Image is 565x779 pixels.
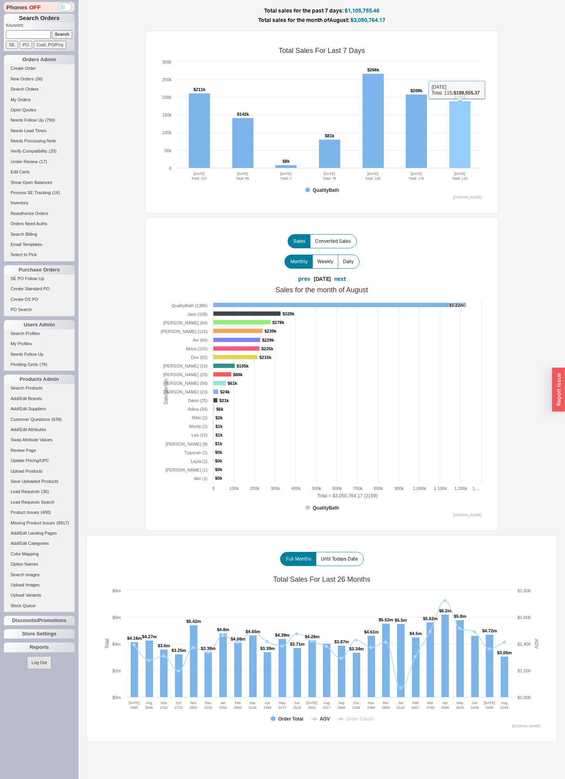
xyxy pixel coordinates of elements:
[408,177,424,180] tspan: Total: 178
[11,190,51,195] span: Process SE Tracking
[163,381,208,386] tspan: [PERSON_NAME] (56)
[500,706,508,710] tspan: 2159
[176,701,182,705] tspan: Oct
[4,384,75,392] a: Search Products
[4,539,75,548] a: Add/Edit Categories
[439,608,451,613] tspan: $6.2m
[323,706,330,710] tspan: 2917
[171,648,186,653] tspan: $3.25m
[215,433,223,437] tspan: $1k
[4,106,75,114] a: Open Quotes
[4,168,75,176] a: Edit Carts
[164,148,171,153] text: 50k
[216,407,224,411] tspan: $6k
[40,362,47,367] span: ( 79 )
[281,172,292,176] tspan: [DATE]
[45,118,55,122] span: ( 790 )
[4,147,75,155] a: Verify Compatibility(20)
[235,701,241,705] tspan: Feb
[4,488,75,496] a: Lead Requests(36)
[4,329,75,338] a: Search Profiles
[282,159,290,164] tspan: $8k
[11,510,39,515] span: Product Issues
[215,459,222,463] tspan: $0k
[193,338,208,342] tspan: Avi (66)
[263,706,271,710] tspan: 2399
[350,16,385,23] span: $3,050,764.17
[186,619,201,624] tspan: $5.42m
[4,529,75,537] a: Add/Edit Landing Pages
[6,41,18,49] input: SE
[4,519,75,527] a: Missing Product Issues(8917)
[188,398,208,403] tspan: Dassi (25)
[4,127,75,135] a: Needs Lead Times
[193,87,206,92] tspan: $211k
[35,76,43,81] span: ( 36 )
[518,615,531,620] text: $1,600
[4,426,75,434] a: Add/Edit Attributes
[367,706,375,710] tspan: 3368
[315,238,351,244] span: Converted Sales
[169,166,171,171] text: 0
[290,642,305,646] tspan: $3.71m
[398,701,404,705] tspan: Jan
[434,486,447,491] text: 1,100k
[166,442,208,446] tspan: [PERSON_NAME] (8)
[219,706,227,710] tspan: 3284
[426,706,434,710] tspan: 3768
[34,41,66,49] input: Cust. PO/Proj
[39,159,47,164] span: ( 17 )
[4,581,75,589] a: Upload Images
[205,701,212,705] tspan: Dec
[518,642,531,646] text: $1,400
[332,486,342,491] text: 600k
[212,486,215,491] text: 0
[313,505,339,511] tspan: QualityBath
[379,617,394,622] tspan: $5.52m
[275,633,290,637] tspan: $4.39m
[272,320,284,325] tspan: $278k
[163,320,208,325] tspan: [PERSON_NAME] (84)
[4,395,75,403] a: Add/Edit Brands
[215,441,222,446] tspan: $1k
[323,701,330,705] tspan: Aug
[368,701,375,705] tspan: Nov
[215,450,222,455] tspan: $0k
[454,486,468,491] text: 1,200k
[142,634,157,639] tspan: $4.27m
[219,398,229,403] tspan: $21k
[365,177,381,180] tspan: Total: 140
[6,22,75,30] p: Keyword:
[454,95,466,100] tspan: $190k
[104,639,110,648] tspan: Total
[4,265,75,275] div: Purchase Orders
[4,295,75,304] a: Create DS PO
[452,177,467,180] tspan: Total: 115
[193,172,204,176] tspan: [DATE]
[166,468,208,472] tspan: [PERSON_NAME] (1)
[4,220,75,228] a: Orders Need Auths
[192,415,208,420] tspan: Rikki (2)
[215,467,222,472] tspan: $0k
[171,303,208,308] tspan: QualityBath (1385)
[4,240,75,249] a: Email Templates
[204,706,212,710] tspan: 2530
[343,258,354,265] span: Daily
[484,701,495,705] tspan: [DATE]
[352,706,360,710] tspan: 2339
[4,158,75,166] a: Under Review(17)
[4,591,75,599] a: Upload Variants
[395,618,407,622] tspan: $5.5m
[518,695,531,700] text: $1,000
[220,389,230,394] tspan: $24k
[344,7,379,14] span: $1,105,755.46
[472,486,480,491] tspan: 1,…
[4,251,75,259] a: Select to Pick
[317,493,378,498] tspan: Total = $3,050,764.17 (2159)
[146,701,152,705] tspan: Aug
[86,8,557,13] h5: Total sales for the past 7 days:
[324,172,335,176] tspan: [DATE]
[275,286,368,294] tspan: Sales for the month of August
[323,177,336,180] tspan: Total: 78
[290,258,308,265] span: Monthly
